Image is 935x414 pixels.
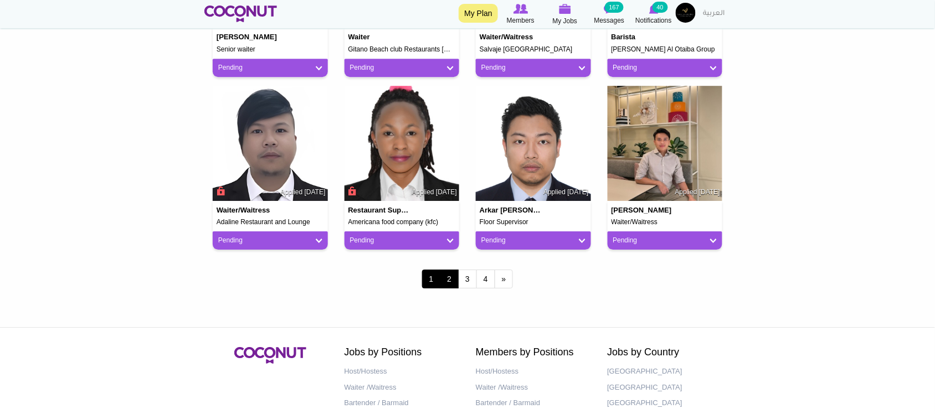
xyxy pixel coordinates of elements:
a: Pending [350,236,454,245]
a: Pending [218,63,322,73]
img: Home [204,6,277,22]
h4: Arkar [PERSON_NAME] [480,206,544,214]
span: My Jobs [553,15,578,27]
h4: Waiter/Waitress [480,33,544,41]
a: Pending [350,63,454,73]
span: 1 [422,270,441,288]
span: Notifications [635,15,671,26]
h5: [PERSON_NAME] Al Otaiba Group [612,46,719,53]
h5: Floor Supervisor [480,219,587,226]
h4: [PERSON_NAME] [612,206,676,214]
small: 167 [605,2,624,13]
h4: Restaurant supervisor [348,206,413,214]
a: Waiter /Waitress [476,380,591,396]
a: Host/Hostess [476,364,591,380]
h5: Adaline Restaurant and Lounge [217,219,324,226]
a: Bartender / Barmaid [345,395,460,411]
img: Browse Members [513,4,528,14]
h5: Salvaje [GEOGRAPHIC_DATA] [480,46,587,53]
a: Bartender / Barmaid [476,395,591,411]
a: العربية [698,3,731,25]
img: Coconut [234,347,306,364]
a: Pending [481,63,585,73]
img: My Jobs [559,4,571,14]
span: Messages [594,15,625,26]
a: Notifications Notifications 40 [631,3,676,26]
a: Pending [613,236,717,245]
a: [GEOGRAPHIC_DATA] [608,380,723,396]
h2: Jobs by Positions [345,347,460,358]
img: Hein Htet's picture [608,86,723,201]
a: 4 [476,270,495,288]
img: Jan Andrew Palicte's picture [213,86,328,201]
a: 3 [458,270,477,288]
a: My Jobs My Jobs [543,3,587,27]
h2: Members by Positions [476,347,591,358]
a: next › [495,270,513,288]
span: Members [507,15,535,26]
img: Messages [604,4,615,14]
h4: [PERSON_NAME] [217,33,281,41]
a: Host/Hostess [345,364,460,380]
h5: Americana food company (kfc) [348,219,456,226]
img: Notifications [649,4,659,14]
a: Browse Members Members [499,3,543,26]
h5: Senior waiter [217,46,324,53]
h4: Waiter [348,33,413,41]
h5: Gitano Beach club Restaurants [GEOGRAPHIC_DATA] [348,46,456,53]
a: Pending [481,236,585,245]
small: 40 [653,2,668,13]
a: Messages Messages 167 [587,3,631,26]
a: My Plan [459,4,498,23]
img: Nakkazi Sharon's picture [345,86,460,201]
h4: Waiter/Waitress [217,206,281,214]
a: [GEOGRAPHIC_DATA] [608,364,723,380]
span: Connect to Unlock the Profile [347,185,357,196]
h2: Jobs by Country [608,347,723,358]
a: Waiter /Waitress [345,380,460,396]
a: 2 [440,270,459,288]
span: Connect to Unlock the Profile [215,185,225,196]
a: [GEOGRAPHIC_DATA] [608,395,723,411]
a: Pending [613,63,717,73]
img: Arkar Tun Kyaw's picture [476,86,591,201]
h5: Waiter/Waitress [612,219,719,226]
h4: barista [612,33,676,41]
a: Pending [218,236,322,245]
